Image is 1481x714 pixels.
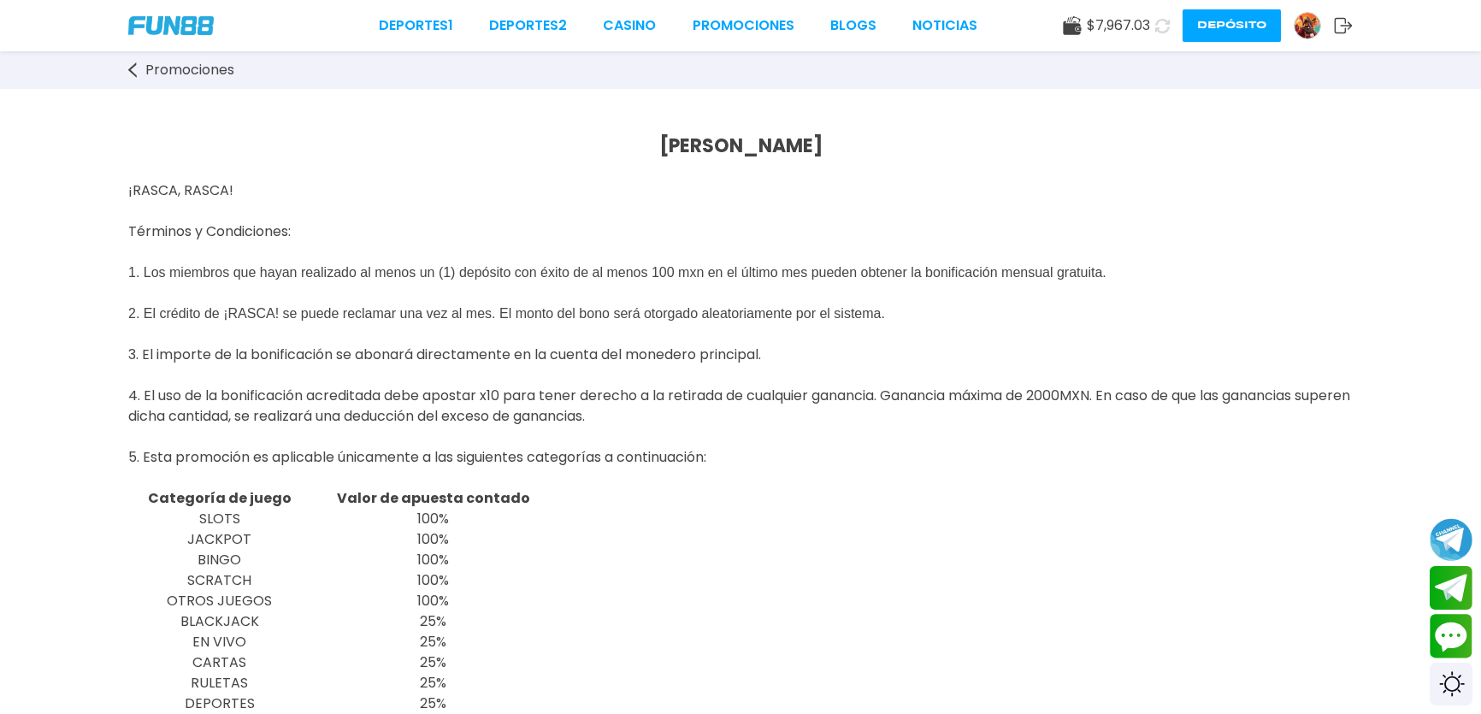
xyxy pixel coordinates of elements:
[198,550,241,569] span: BINGO
[199,509,240,528] span: SLOTS
[417,550,449,569] span: 100%
[603,15,656,36] a: CASINO
[192,652,246,672] span: CARTAS
[1183,9,1281,42] button: Depósito
[185,693,255,713] span: DEPORTES
[489,15,567,36] a: Deportes2
[128,180,233,200] span: ¡RASCA, RASCA!
[420,693,446,713] span: 25%
[912,15,977,36] a: NOTICIAS
[180,611,259,631] span: BLACKJACK
[1430,614,1472,658] button: Contact customer service
[420,632,446,652] span: 25%
[417,570,449,590] span: 100%
[1430,566,1472,611] button: Join telegram
[145,60,234,80] span: Promociones
[659,133,823,159] b: [PERSON_NAME]
[417,529,449,549] span: 100%
[1430,517,1472,562] button: Join telegram channel
[192,632,246,652] span: EN VIVO
[128,16,214,35] img: Company Logo
[128,306,885,321] span: 2. El crédito de ¡RASCA! se puede reclamar una vez al mes. El monto del bono será otorgado aleato...
[167,591,272,611] span: OTROS JUEGOS
[128,265,1106,280] span: 1. Los miembros que hayan realizado al menos un (1) depósito con éxito de al menos 100 mxn en el ...
[128,447,706,467] span: 5. Esta promoción es aplicable únicamente a las siguientes categorías a continuación:
[1295,13,1320,38] img: Avatar
[420,652,446,672] span: 25%
[148,488,292,508] strong: Categoría de juego
[417,509,449,528] span: 100%
[187,570,251,590] span: SCRATCH
[128,221,291,241] span: Términos y Condiciones:
[191,673,248,693] span: RULETAS
[1430,663,1472,705] div: Switch theme
[187,529,251,549] span: JACKPOT
[417,591,449,611] span: 100%
[1087,15,1150,36] span: $ 7,967.03
[379,15,453,36] a: Deportes1
[1294,12,1334,39] a: Avatar
[128,345,761,364] span: 3. El importe de la bonificación se abonará directamente en la cuenta del monedero principal.
[128,386,1350,426] span: 4. El uso de la bonificación acreditada debe apostar x10 para tener derecho a la retirada de cual...
[830,15,876,36] a: BLOGS
[693,15,794,36] a: Promociones
[420,611,446,631] span: 25%
[420,673,446,693] span: 25%
[128,60,251,80] a: Promociones
[337,488,530,508] strong: Valor de apuesta contado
